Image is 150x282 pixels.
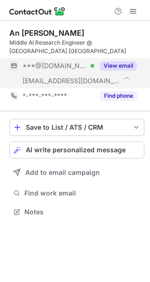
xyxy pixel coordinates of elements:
button: AI write personalized message [9,141,144,158]
span: AI write personalized message [26,146,126,154]
span: ***@[DOMAIN_NAME] [22,62,87,70]
button: Find work email [9,187,144,200]
div: Middle AI Research Engineer @ [GEOGRAPHIC_DATA] [GEOGRAPHIC_DATA] [9,39,144,55]
button: save-profile-one-click [9,119,144,136]
button: Reveal Button [100,61,137,70]
span: Notes [24,208,141,216]
span: Find work email [24,189,141,197]
button: Reveal Button [100,91,137,101]
button: Add to email campaign [9,164,144,181]
span: [EMAIL_ADDRESS][DOMAIN_NAME] [22,77,120,85]
button: Notes [9,205,144,219]
div: Save to List / ATS / CRM [26,124,128,131]
span: Add to email campaign [25,169,100,176]
img: ContactOut v5.3.10 [9,6,66,17]
div: An [PERSON_NAME] [9,28,84,38]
